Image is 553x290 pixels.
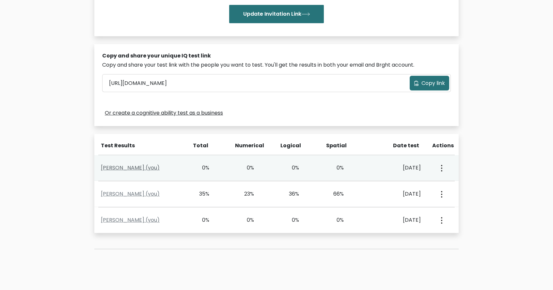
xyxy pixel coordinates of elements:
div: Test Results [101,142,182,150]
div: 0% [280,164,299,172]
div: 0% [325,216,344,224]
div: Copy and share your unique IQ test link [102,52,451,60]
div: Spatial [326,142,345,150]
div: 0% [191,164,209,172]
div: 66% [325,190,344,198]
div: [DATE] [370,190,421,198]
button: Update Invitation Link [229,5,324,23]
div: [DATE] [370,164,421,172]
div: Copy and share your test link with the people you want to test. You'll get the results in both yo... [102,61,451,69]
div: Date test [371,142,424,150]
div: Total [189,142,208,150]
a: [PERSON_NAME] (you) [101,216,160,224]
div: 0% [236,216,254,224]
div: 0% [325,164,344,172]
div: 0% [280,216,299,224]
a: Or create a cognitive ability test as a business [105,109,223,117]
div: 36% [280,190,299,198]
div: 0% [191,216,209,224]
a: [PERSON_NAME] (you) [101,190,160,198]
div: Numerical [235,142,254,150]
span: Copy link [421,79,445,87]
div: Actions [432,142,455,150]
div: Logical [280,142,299,150]
button: Copy link [410,76,449,90]
div: 35% [191,190,209,198]
div: 23% [236,190,254,198]
div: 0% [236,164,254,172]
a: [PERSON_NAME] (you) [101,164,160,171]
div: [DATE] [370,216,421,224]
